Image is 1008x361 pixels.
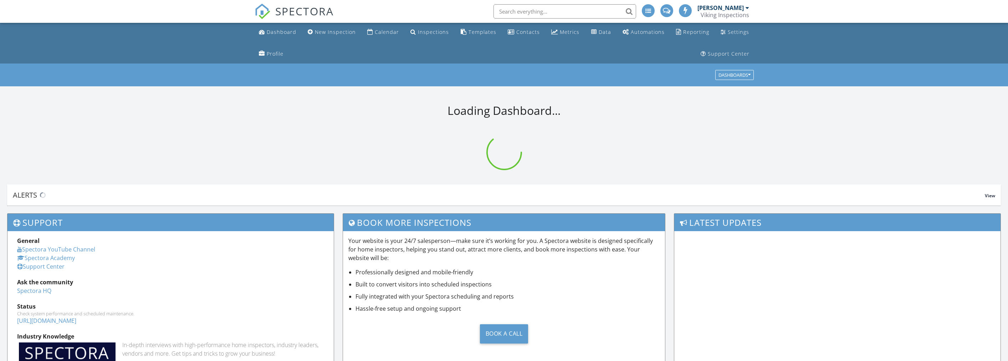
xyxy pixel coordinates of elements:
a: Company Profile [256,47,286,61]
div: Check system performance and scheduled maintenance. [17,311,324,316]
a: Reporting [673,26,712,39]
div: Reporting [683,29,709,35]
a: New Inspection [305,26,359,39]
a: Metrics [548,26,582,39]
a: Contacts [505,26,543,39]
div: Profile [267,50,283,57]
div: In-depth interviews with high-performance home inspectors, industry leaders, vendors and more. Ge... [122,341,324,358]
a: Templates [458,26,499,39]
a: Automations (Advanced) [620,26,667,39]
button: Dashboards [715,70,754,80]
h3: Latest Updates [674,214,1001,231]
a: Book a Call [348,319,660,349]
div: Settings [728,29,749,35]
a: Inspections [408,26,452,39]
div: Calendar [375,29,399,35]
div: New Inspection [315,29,356,35]
span: SPECTORA [275,4,334,19]
li: Professionally designed and mobile-friendly [355,268,660,276]
div: Dashboard [267,29,296,35]
img: The Best Home Inspection Software - Spectora [255,4,270,19]
a: Support Center [17,263,65,270]
a: Spectora Academy [17,254,75,262]
a: Data [588,26,614,39]
div: Dashboards [718,73,751,78]
div: Templates [469,29,496,35]
a: Settings [718,26,752,39]
li: Hassle-free setup and ongoing support [355,304,660,313]
div: Automations [631,29,665,35]
div: Contacts [516,29,540,35]
a: [URL][DOMAIN_NAME] [17,317,76,325]
li: Built to convert visitors into scheduled inspections [355,280,660,289]
div: Status [17,302,324,311]
strong: General [17,237,40,245]
div: [PERSON_NAME] [697,4,744,11]
div: Book a Call [480,324,528,344]
input: Search everything... [493,4,636,19]
a: Dashboard [256,26,299,39]
a: SPECTORA [255,10,334,25]
div: Data [599,29,611,35]
div: Metrics [560,29,579,35]
div: Alerts [13,190,985,200]
div: Support Center [708,50,749,57]
h3: Support [7,214,334,231]
a: Spectora YouTube Channel [17,245,95,253]
h3: Book More Inspections [343,214,665,231]
div: Inspections [418,29,449,35]
a: Calendar [364,26,402,39]
a: Support Center [698,47,752,61]
div: Viking Inspections [701,11,749,19]
div: Industry Knowledge [17,332,324,341]
div: Ask the community [17,278,324,286]
a: Spectora HQ [17,287,51,295]
p: Your website is your 24/7 salesperson—make sure it’s working for you. A Spectora website is desig... [348,237,660,262]
span: View [985,193,995,199]
li: Fully integrated with your Spectora scheduling and reports [355,292,660,301]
